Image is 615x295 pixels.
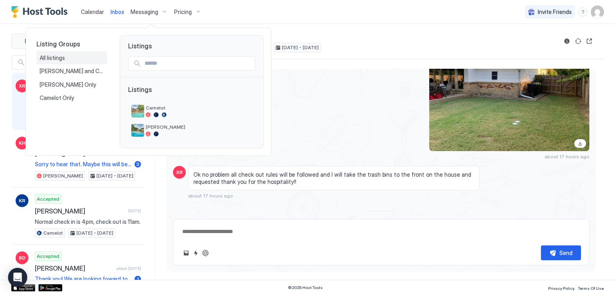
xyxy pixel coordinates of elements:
[36,40,107,48] span: Listing Groups
[120,36,263,50] span: Listings
[146,124,252,130] span: [PERSON_NAME]
[131,105,144,118] div: listing image
[40,54,66,62] span: All listings
[128,86,255,102] span: Listings
[141,57,255,70] input: Input Field
[131,124,144,137] div: listing image
[8,268,27,287] div: Open Intercom Messenger
[40,68,104,75] span: [PERSON_NAME] and Camelot
[40,94,75,102] span: Camelot Only
[40,81,97,88] span: [PERSON_NAME] Only
[146,105,252,111] span: Camelot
